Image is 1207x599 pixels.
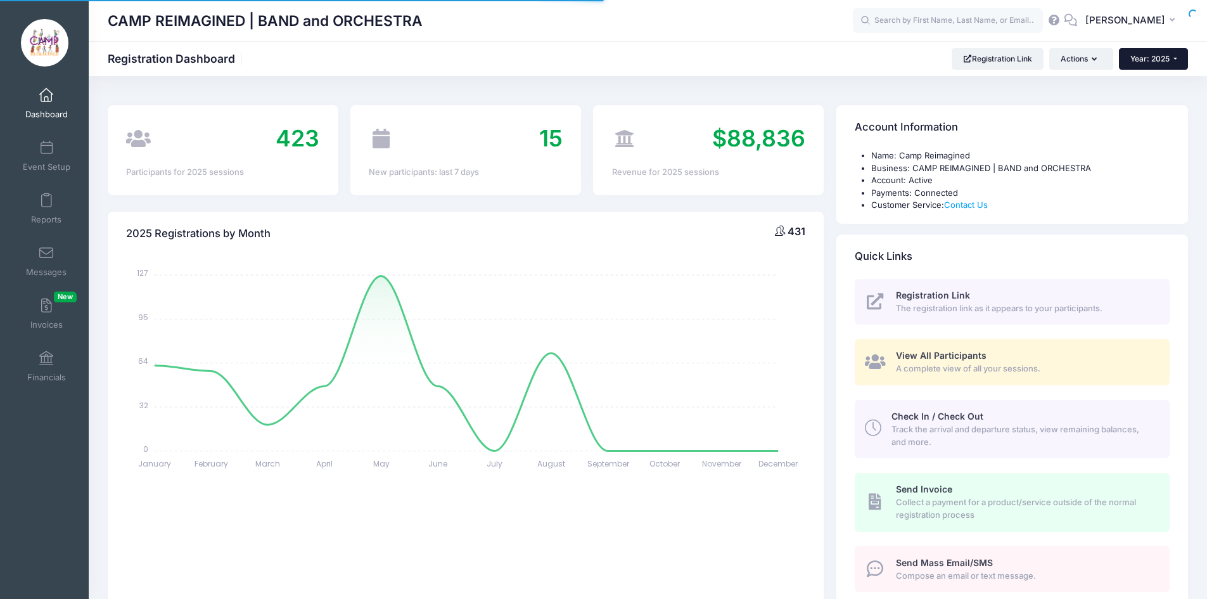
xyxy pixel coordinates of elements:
[21,19,68,67] img: CAMP REIMAGINED | BAND and ORCHESTRA
[30,319,63,330] span: Invoices
[871,187,1170,200] li: Payments: Connected
[108,52,246,65] h1: Registration Dashboard
[138,311,148,322] tspan: 95
[871,150,1170,162] li: Name: Camp Reimagined
[139,399,148,410] tspan: 32
[137,267,148,278] tspan: 127
[126,166,319,179] div: Participants for 2025 sessions
[855,473,1170,531] a: Send Invoice Collect a payment for a product/service outside of the normal registration process
[1085,13,1165,27] span: [PERSON_NAME]
[649,458,680,469] tspan: October
[896,496,1155,521] span: Collect a payment for a product/service outside of the normal registration process
[855,339,1170,385] a: View All Participants A complete view of all your sessions.
[587,458,630,469] tspan: September
[855,546,1170,592] a: Send Mass Email/SMS Compose an email or text message.
[871,162,1170,175] li: Business: CAMP REIMAGINED | BAND and ORCHESTRA
[108,6,423,35] h1: CAMP REIMAGINED | BAND and ORCHESTRA
[896,570,1155,583] span: Compose an email or text message.
[23,162,70,172] span: Event Setup
[896,363,1155,375] span: A complete view of all your sessions.
[1077,6,1188,35] button: [PERSON_NAME]
[195,458,228,469] tspan: February
[316,458,333,469] tspan: April
[138,356,148,366] tspan: 64
[871,199,1170,212] li: Customer Service:
[16,292,77,336] a: InvoicesNew
[25,109,68,120] span: Dashboard
[758,458,798,469] tspan: December
[27,372,66,383] span: Financials
[896,290,970,300] span: Registration Link
[944,200,988,210] a: Contact Us
[143,444,148,454] tspan: 0
[487,458,502,469] tspan: July
[896,484,952,494] span: Send Invoice
[891,423,1155,448] span: Track the arrival and departure status, view remaining balances, and more.
[16,186,77,231] a: Reports
[896,557,993,568] span: Send Mass Email/SMS
[1119,48,1188,70] button: Year: 2025
[369,166,562,179] div: New participants: last 7 days
[788,225,805,238] span: 431
[26,267,67,278] span: Messages
[952,48,1044,70] a: Registration Link
[54,292,77,302] span: New
[853,8,1043,34] input: Search by First Name, Last Name, or Email...
[612,166,805,179] div: Revenue for 2025 sessions
[1130,54,1170,63] span: Year: 2025
[537,458,565,469] tspan: August
[138,458,171,469] tspan: January
[855,238,912,274] h4: Quick Links
[712,124,805,152] span: $88,836
[276,124,319,152] span: 423
[126,216,271,252] h4: 2025 Registrations by Month
[891,411,983,422] span: Check In / Check Out
[1049,48,1113,70] button: Actions
[31,214,61,225] span: Reports
[16,239,77,283] a: Messages
[855,400,1170,458] a: Check In / Check Out Track the arrival and departure status, view remaining balances, and more.
[871,174,1170,187] li: Account: Active
[702,458,742,469] tspan: November
[16,344,77,389] a: Financials
[428,458,447,469] tspan: June
[255,458,280,469] tspan: March
[16,81,77,126] a: Dashboard
[855,110,958,146] h4: Account Information
[373,458,390,469] tspan: May
[896,302,1155,315] span: The registration link as it appears to your participants.
[896,350,987,361] span: View All Participants
[539,124,563,152] span: 15
[855,279,1170,325] a: Registration Link The registration link as it appears to your participants.
[16,134,77,178] a: Event Setup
